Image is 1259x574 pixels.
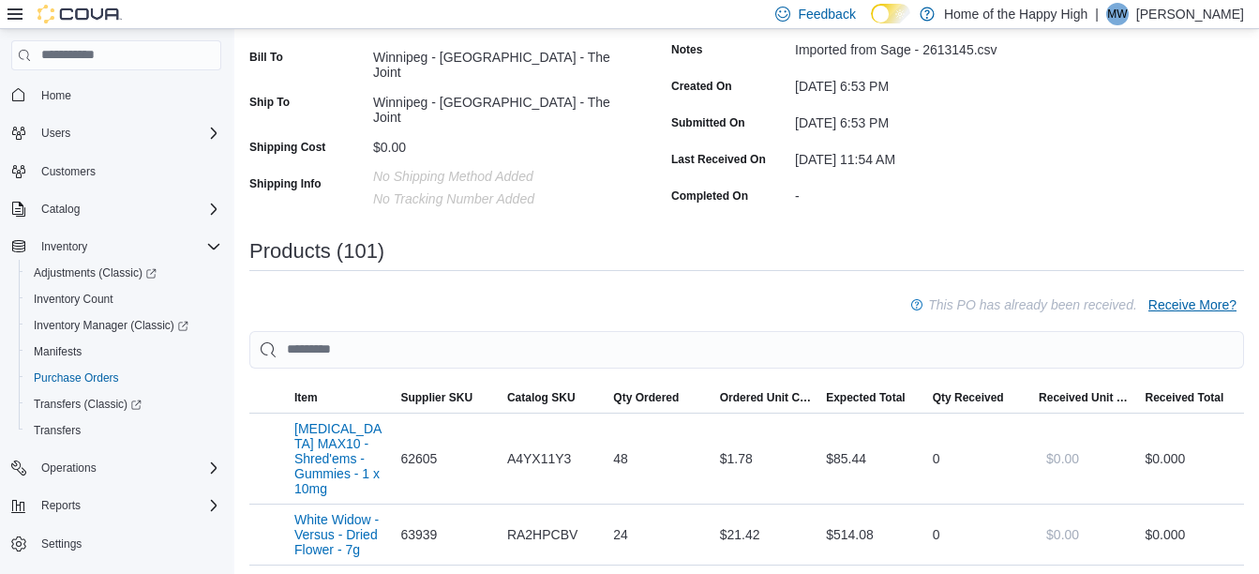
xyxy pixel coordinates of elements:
div: $1.78 [712,440,818,477]
span: MW [1107,3,1127,25]
span: Inventory [41,239,87,254]
button: Home [4,82,229,109]
label: Bill To [249,50,283,65]
label: Ship To [249,95,290,110]
span: Qty Ordered [613,390,679,405]
div: [DATE] 6:53 PM [795,108,1046,130]
button: Users [34,122,78,144]
button: Reports [4,492,229,519]
span: Adjustments (Classic) [34,265,157,280]
span: Feedback [798,5,855,23]
button: $0.00 [1039,440,1087,477]
button: Qty Ordered [606,383,712,413]
button: Received Unit Cost [1031,383,1137,413]
a: Transfers (Classic) [26,393,149,415]
span: Inventory [34,235,221,258]
button: Receive More? [1141,286,1244,324]
span: 63939 [400,523,437,546]
button: Qty Received [925,383,1031,413]
button: Inventory [4,234,229,260]
a: Transfers (Classic) [19,391,229,417]
a: Home [34,84,79,107]
span: Catalog SKU [507,390,576,405]
a: Adjustments (Classic) [26,262,164,284]
span: Settings [34,532,221,555]
div: Mathew Ward [1106,3,1129,25]
label: Completed On [671,189,748,204]
span: Item [294,390,318,405]
button: Ordered Unit Cost [712,383,818,413]
p: Home of the Happy High [944,3,1087,25]
button: Purchase Orders [19,365,229,391]
span: Reports [41,498,81,513]
span: Purchase Orders [26,367,221,389]
div: $85.44 [818,440,924,477]
span: Expected Total [826,390,905,405]
p: No Tracking Number added [373,191,624,206]
span: Manifests [34,344,82,359]
span: Inventory Count [26,288,221,310]
button: Operations [34,457,104,479]
button: Transfers [19,417,229,444]
div: Winnipeg - [GEOGRAPHIC_DATA] - The Joint [373,87,624,125]
div: - [795,181,1046,204]
span: Users [41,126,70,141]
span: Inventory Count [34,292,113,307]
button: $0.00 [1039,516,1087,553]
button: Operations [4,455,229,481]
span: Inventory Manager (Classic) [34,318,188,333]
label: Shipping Cost [249,140,325,155]
span: Operations [34,457,221,479]
div: 48 [606,440,712,477]
span: Manifests [26,340,221,363]
label: Last Received On [671,152,766,167]
span: $0.00 [1046,449,1079,468]
div: $21.42 [712,516,818,553]
div: Imported from Sage - 2613145.csv [795,35,1046,57]
label: Notes [671,42,702,57]
div: $0.00 0 [1146,523,1237,546]
p: | [1095,3,1099,25]
span: Customers [34,159,221,183]
span: Reports [34,494,221,517]
a: Inventory Manager (Classic) [26,314,196,337]
button: Catalog [34,198,87,220]
div: Winnipeg - [GEOGRAPHIC_DATA] - The Joint [373,42,624,80]
a: Purchase Orders [26,367,127,389]
span: Transfers (Classic) [26,393,221,415]
p: This PO has already been received. [928,294,1137,316]
span: Users [34,122,221,144]
a: Inventory Manager (Classic) [19,312,229,339]
button: Inventory [34,235,95,258]
span: A4YX11Y3 [507,447,572,470]
input: Dark Mode [871,4,910,23]
span: Home [41,88,71,103]
div: 0 [925,440,1031,477]
span: Customers [41,164,96,179]
a: Adjustments (Classic) [19,260,229,286]
span: Supplier SKU [400,390,472,405]
div: $0.00 0 [1146,447,1237,470]
span: Dark Mode [871,23,872,24]
a: Inventory Count [26,288,121,310]
label: Created On [671,79,732,94]
span: Received Unit Cost [1039,390,1130,405]
span: Transfers [34,423,81,438]
a: Manifests [26,340,89,363]
div: $0.00 [373,132,624,155]
button: Manifests [19,339,229,365]
p: No Shipping Method added [373,169,624,184]
span: Adjustments (Classic) [26,262,221,284]
label: Submitted On [671,115,745,130]
span: Purchase Orders [34,370,119,385]
button: Catalog [4,196,229,222]
span: Catalog [41,202,80,217]
div: [DATE] 11:54 AM [795,144,1046,167]
span: Receive More? [1148,295,1237,314]
button: Expected Total [818,383,924,413]
button: [MEDICAL_DATA] MAX10 - Shred'ems - Gummies - 1 x 10mg [294,421,385,496]
button: Reports [34,494,88,517]
span: Qty Received [933,390,1004,405]
span: Inventory Manager (Classic) [26,314,221,337]
button: Customers [4,158,229,185]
